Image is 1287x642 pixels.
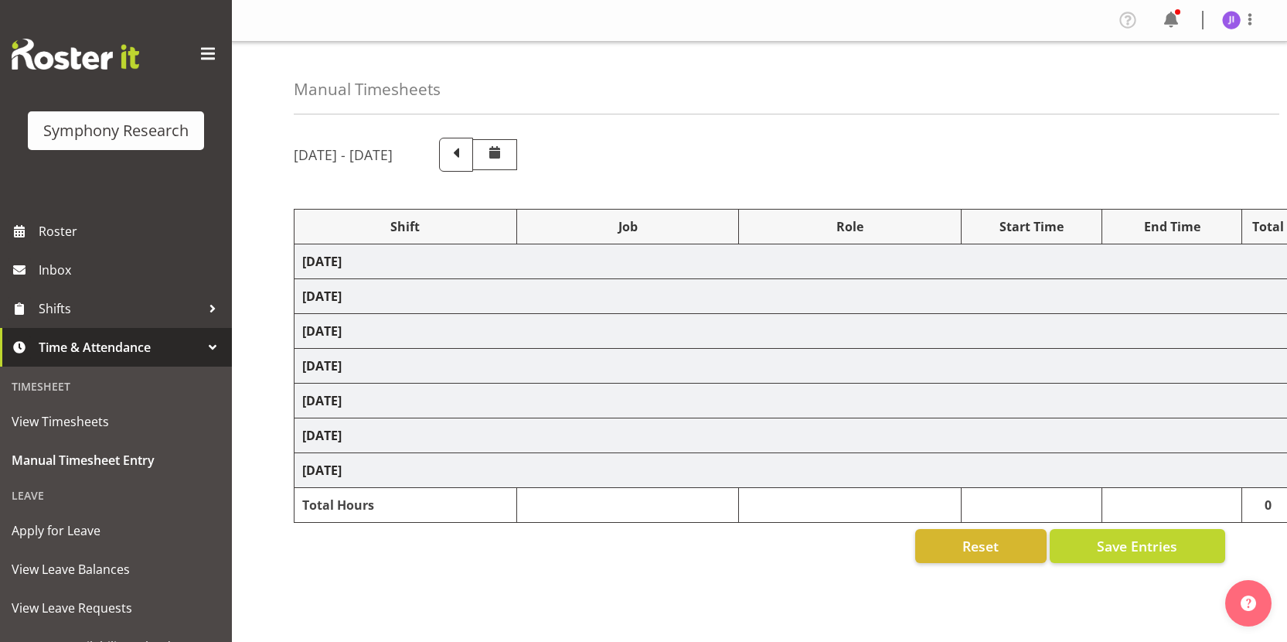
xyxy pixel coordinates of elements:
div: Start Time [969,217,1094,236]
div: Timesheet [4,371,228,402]
a: View Leave Balances [4,550,228,589]
span: Reset [962,536,999,556]
span: Roster [39,220,224,243]
h5: [DATE] - [DATE] [294,146,393,163]
span: Shifts [39,297,201,320]
span: Apply for Leave [12,519,220,542]
img: help-xxl-2.png [1241,596,1256,611]
a: View Leave Requests [4,589,228,627]
div: Role [747,217,953,236]
div: Leave [4,480,228,511]
span: Save Entries [1097,536,1177,556]
span: View Timesheets [12,410,220,433]
span: View Leave Balances [12,558,220,581]
button: Save Entries [1050,529,1225,563]
td: Total Hours [295,488,517,523]
a: Manual Timesheet Entry [4,441,228,480]
h4: Manual Timesheets [294,80,441,98]
div: Shift [302,217,509,236]
div: Symphony Research [43,119,189,142]
img: Rosterit website logo [12,39,139,70]
span: Inbox [39,258,224,282]
div: End Time [1110,217,1234,236]
a: View Timesheets [4,402,228,441]
span: Time & Attendance [39,336,201,359]
span: Manual Timesheet Entry [12,449,220,472]
div: Job [525,217,731,236]
span: View Leave Requests [12,596,220,620]
a: Apply for Leave [4,511,228,550]
button: Reset [915,529,1047,563]
img: jonathan-isidoro5583.jpg [1222,11,1241,29]
div: Total [1250,217,1285,236]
